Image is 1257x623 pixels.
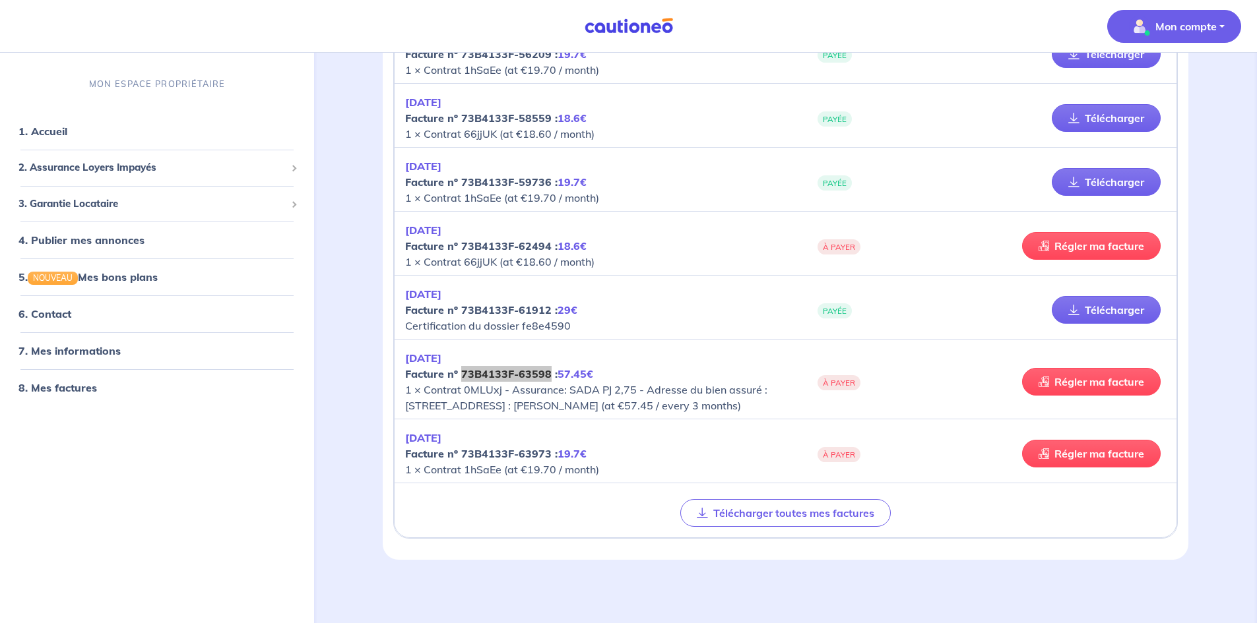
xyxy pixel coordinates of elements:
[1155,18,1217,34] p: Mon compte
[680,499,891,527] button: Télécharger toutes mes factures
[5,118,309,144] div: 1. Accueil
[18,382,97,395] a: 8. Mes factures
[558,175,587,189] em: 19.7€
[405,222,785,270] p: 1 × Contrat 66jjUK (at €18.60 / month)
[5,191,309,217] div: 3. Garantie Locataire
[18,270,158,283] a: 5.NOUVEAUMes bons plans
[5,301,309,328] div: 6. Contact
[405,303,577,316] strong: Facture nº 73B4133F-61912 :
[405,160,441,173] em: [DATE]
[18,196,286,212] span: 3. Garantie Locataire
[405,431,441,444] em: [DATE]
[405,175,587,189] strong: Facture nº 73B4133F-59736 :
[89,78,225,90] p: MON ESPACE PROPRIÉTAIRE
[405,447,587,460] strong: Facture nº 73B4133F-63973 :
[1052,40,1161,68] a: Télécharger
[558,239,587,252] em: 18.6€
[405,287,441,301] em: [DATE]
[405,30,785,78] p: 1 × Contrat 1hSaEe (at €19.70 / month)
[818,239,860,254] span: À PAYER
[5,264,309,290] div: 5.NOUVEAUMes bons plans
[405,223,441,237] em: [DATE]
[818,303,852,318] span: PAYÉE
[558,47,587,61] em: 19.7€
[405,367,593,380] strong: Facture nº 73B4133F-63598 :
[18,308,71,321] a: 6. Contact
[1022,232,1161,260] a: Régler ma facture
[1107,10,1241,43] button: illu_account_valid_menu.svgMon compte
[5,375,309,401] div: 8. Mes factures
[1052,104,1161,132] a: Télécharger
[405,351,441,365] em: [DATE]
[1129,16,1150,37] img: illu_account_valid_menu.svg
[1052,168,1161,196] a: Télécharger
[18,160,286,175] span: 2. Assurance Loyers Impayés
[405,47,587,61] strong: Facture nº 73B4133F-56209 :
[818,111,852,127] span: PAYÉE
[405,286,785,334] p: Certification du dossier fe8e4590
[405,350,785,413] p: 1 × Contrat 0MLUxj - Assurance: SADA PJ 2,75 - Adresse du bien assuré : [STREET_ADDRESS] : [PERSO...
[405,96,441,109] em: [DATE]
[5,155,309,181] div: 2. Assurance Loyers Impayés
[818,175,852,191] span: PAYÉE
[579,18,678,34] img: Cautioneo
[18,125,67,138] a: 1. Accueil
[1022,368,1161,396] a: Régler ma facture
[558,447,587,460] em: 19.7€
[1022,440,1161,467] a: Régler ma facture
[818,375,860,390] span: À PAYER
[18,233,145,247] a: 4. Publier mes annonces
[5,227,309,253] div: 4. Publier mes annonces
[558,111,587,125] em: 18.6€
[818,47,852,63] span: PAYÉE
[558,367,593,380] em: 57.45€
[405,111,587,125] strong: Facture nº 73B4133F-58559 :
[405,158,785,206] p: 1 × Contrat 1hSaEe (at €19.70 / month)
[558,303,577,316] em: 29€
[405,239,587,252] strong: Facture nº 73B4133F-62494 :
[405,94,785,142] p: 1 × Contrat 66jjUK (at €18.60 / month)
[18,345,121,358] a: 7. Mes informations
[1052,296,1161,324] a: Télécharger
[5,338,309,365] div: 7. Mes informations
[818,447,860,462] span: À PAYER
[405,430,785,477] p: 1 × Contrat 1hSaEe (at €19.70 / month)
